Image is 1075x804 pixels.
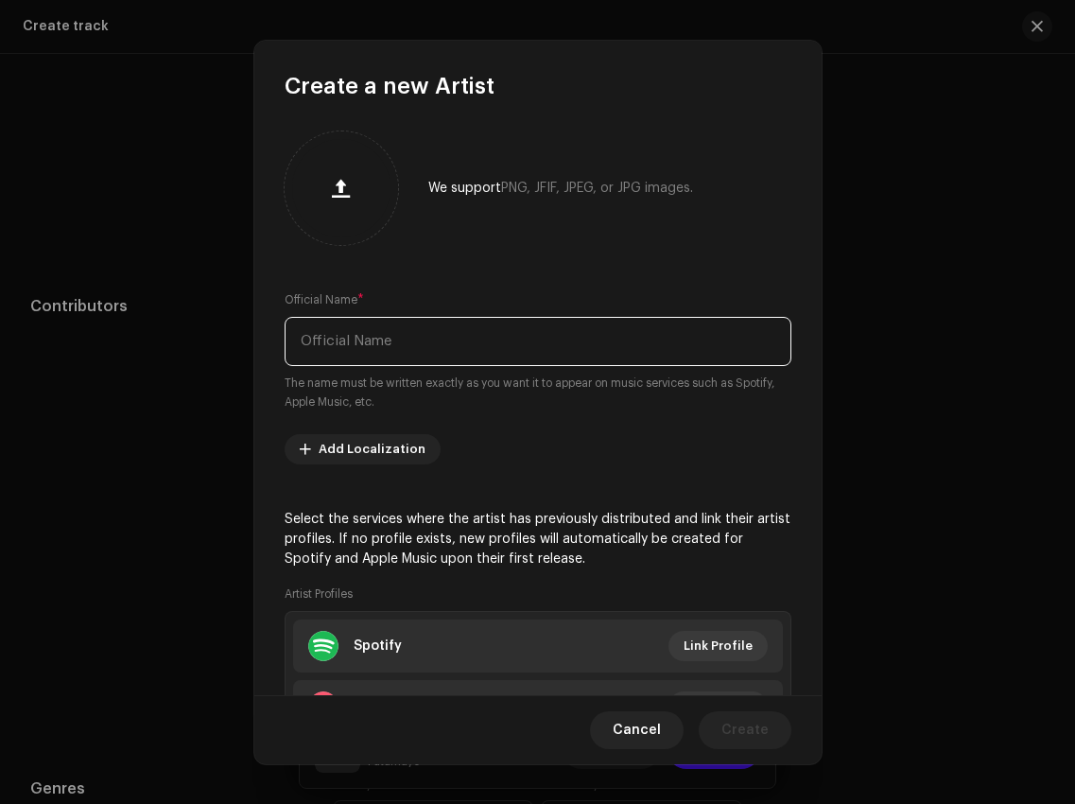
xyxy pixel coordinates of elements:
[285,290,357,309] small: Official Name
[285,510,791,569] p: Select the services where the artist has previously distributed and link their artist profiles. I...
[285,585,353,603] small: Artist Profiles
[285,317,791,366] input: Official Name
[699,711,791,749] button: Create
[428,181,693,196] div: We support
[285,374,791,411] small: The name must be written exactly as you want it to appear on music services such as Spotify, Appl...
[354,638,402,654] div: Spotify
[285,71,494,101] span: Create a new Artist
[501,182,693,195] span: PNG, JFIF, JPEG, or JPG images.
[613,711,661,749] span: Cancel
[285,434,441,464] button: Add Localization
[721,711,769,749] span: Create
[668,691,768,722] button: Link Profile
[684,627,753,665] span: Link Profile
[668,631,768,661] button: Link Profile
[590,711,684,749] button: Cancel
[319,430,425,468] span: Add Localization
